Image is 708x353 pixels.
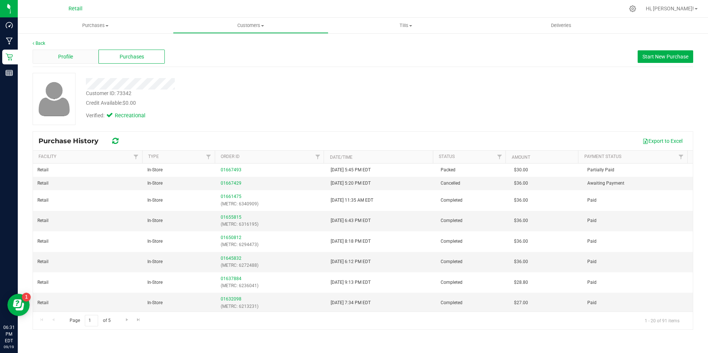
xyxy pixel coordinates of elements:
span: In-Store [147,167,163,174]
inline-svg: Dashboard [6,21,13,29]
a: 01661475 [221,194,241,199]
iframe: Resource center [7,294,30,316]
p: (METRC: 6236041) [221,282,322,289]
span: Retail [37,238,49,245]
p: (METRC: 6272488) [221,262,322,269]
span: [DATE] 6:43 PM EDT [331,217,371,224]
span: $36.00 [514,197,528,204]
span: [DATE] 6:12 PM EDT [331,258,371,265]
p: 09/19 [3,344,14,350]
span: $27.00 [514,299,528,306]
a: Filter [203,151,215,163]
span: Retail [37,197,49,204]
span: Completed [441,279,462,286]
div: Customer ID: 73342 [86,90,131,97]
span: In-Store [147,217,163,224]
span: In-Store [147,299,163,306]
a: Payment Status [584,154,621,159]
span: $36.00 [514,217,528,224]
span: Retail [37,299,49,306]
a: Filter [493,151,505,163]
a: Back [33,41,45,46]
span: In-Store [147,238,163,245]
a: Tills [328,18,484,33]
a: Type [148,154,159,159]
a: Status [439,154,455,159]
span: Purchase History [39,137,106,145]
span: Paid [587,258,597,265]
p: (METRC: 6294473) [221,241,322,248]
span: $36.00 [514,238,528,245]
span: Completed [441,217,462,224]
span: Partially Paid [587,167,614,174]
a: 01655815 [221,215,241,220]
span: [DATE] 5:20 PM EDT [331,180,371,187]
div: Credit Available: [86,99,411,107]
span: $36.00 [514,180,528,187]
span: [DATE] 5:45 PM EDT [331,167,371,174]
span: Tills [329,22,483,29]
span: Retail [69,6,83,12]
span: Cancelled [441,180,460,187]
a: 01645832 [221,256,241,261]
span: In-Store [147,258,163,265]
span: Page of 5 [63,315,117,326]
span: [DATE] 9:13 PM EDT [331,279,371,286]
span: [DATE] 8:18 PM EDT [331,238,371,245]
span: Retail [37,217,49,224]
p: (METRC: 6340909) [221,201,322,208]
span: $0.00 [123,100,136,106]
span: Retail [37,167,49,174]
span: Paid [587,197,597,204]
span: Retail [37,258,49,265]
span: Purchases [120,53,144,61]
a: Order ID [221,154,240,159]
a: 01637884 [221,276,241,281]
a: Facility [39,154,56,159]
a: 01667429 [221,181,241,186]
a: Purchases [18,18,173,33]
span: $30.00 [514,167,528,174]
a: 01632098 [221,296,241,302]
span: $36.00 [514,258,528,265]
a: Deliveries [484,18,639,33]
p: (METRC: 6316195) [221,221,322,228]
input: 1 [85,315,98,326]
span: Paid [587,279,597,286]
span: Paid [587,299,597,306]
span: Retail [37,279,49,286]
a: Customers [173,18,328,33]
span: $28.80 [514,279,528,286]
a: Filter [130,151,142,163]
a: 01667493 [221,167,241,172]
span: Completed [441,238,462,245]
span: Packed [441,167,455,174]
span: In-Store [147,279,163,286]
a: Date/Time [330,155,353,160]
button: Start New Purchase [638,50,693,63]
span: Deliveries [541,22,581,29]
span: Paid [587,217,597,224]
span: Completed [441,258,462,265]
span: Awaiting Payment [587,180,624,187]
span: Retail [37,180,49,187]
iframe: Resource center unread badge [22,293,31,302]
inline-svg: Manufacturing [6,37,13,45]
span: [DATE] 11:35 AM EDT [331,197,373,204]
a: 01650812 [221,235,241,240]
span: In-Store [147,197,163,204]
span: Recreational [115,112,144,120]
a: Amount [512,155,530,160]
div: Manage settings [628,5,637,12]
a: Go to the next page [121,315,132,325]
inline-svg: Reports [6,69,13,77]
p: (METRC: 6213231) [221,303,322,310]
inline-svg: Retail [6,53,13,61]
span: Start New Purchase [642,54,688,60]
a: Go to the last page [133,315,144,325]
span: Completed [441,197,462,204]
div: Verified: [86,112,144,120]
span: [DATE] 7:34 PM EDT [331,299,371,306]
span: Paid [587,238,597,245]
